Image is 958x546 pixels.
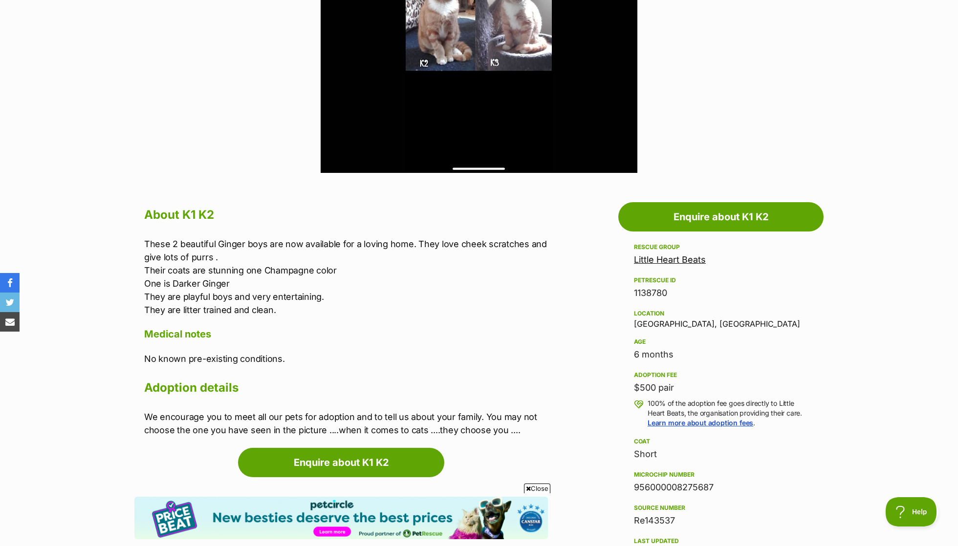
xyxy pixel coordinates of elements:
[238,448,444,477] a: Enquire about K1 K2
[634,348,808,361] div: 6 months
[634,471,808,479] div: Microchip number
[634,286,808,300] div: 1138780
[144,328,548,340] h4: Medical notes
[648,399,808,428] p: 100% of the adoption fee goes directly to Little Heart Beats, the organisation providing their ca...
[634,481,808,494] div: 956000008275687
[144,352,548,365] p: No known pre-existing conditions.
[634,243,808,251] div: Rescue group
[634,276,808,284] div: PetRescue ID
[634,308,808,328] div: [GEOGRAPHIC_DATA], [GEOGRAPHIC_DATA]
[144,377,548,399] h2: Adoption details
[634,504,808,512] div: Source number
[634,254,706,265] a: Little Heart Beats
[634,537,808,545] div: Last updated
[144,204,548,226] h2: About K1 K2
[524,483,550,493] span: Close
[144,410,548,437] p: We encourage you to meet all our pets for adoption and to tell us about your family. You may not ...
[634,447,808,461] div: Short
[301,497,657,541] iframe: Advertisement
[144,237,548,316] p: These 2 beautiful Ginger boys are now available for a loving home. They love cheek scratches and ...
[886,497,938,526] iframe: Help Scout Beacon - Open
[648,419,753,427] a: Learn more about adoption fees
[634,310,808,317] div: Location
[634,338,808,346] div: Age
[634,381,808,395] div: $500 pair
[134,497,548,539] img: Pet Circle promo banner
[634,514,808,527] div: Re143537
[634,371,808,379] div: Adoption fee
[634,438,808,445] div: Coat
[618,202,824,231] a: Enquire about K1 K2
